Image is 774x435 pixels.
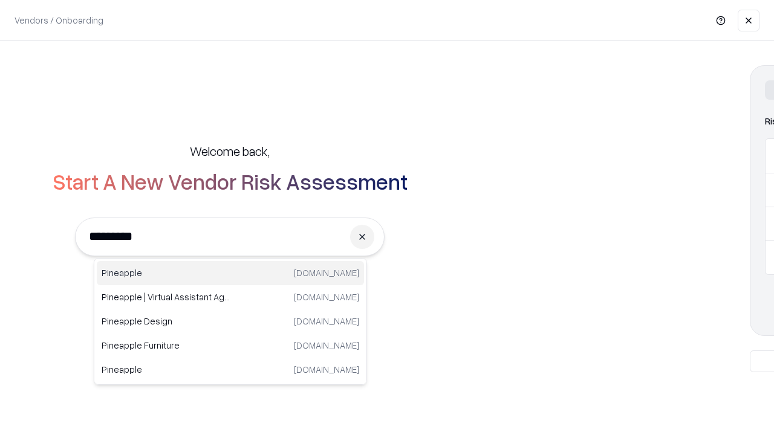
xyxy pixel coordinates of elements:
div: Suggestions [94,258,367,385]
p: [DOMAIN_NAME] [294,291,359,303]
p: Pineapple Design [102,315,230,327]
p: [DOMAIN_NAME] [294,315,359,327]
p: Pineapple Furniture [102,339,230,352]
p: Pineapple | Virtual Assistant Agency [102,291,230,303]
h5: Welcome back, [190,143,270,159]
p: [DOMAIN_NAME] [294,339,359,352]
p: Pineapple [102,363,230,376]
p: Vendors / Onboarding [15,14,103,27]
p: Pineapple [102,266,230,279]
h2: Start A New Vendor Risk Assessment [53,169,408,193]
p: [DOMAIN_NAME] [294,363,359,376]
p: [DOMAIN_NAME] [294,266,359,279]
